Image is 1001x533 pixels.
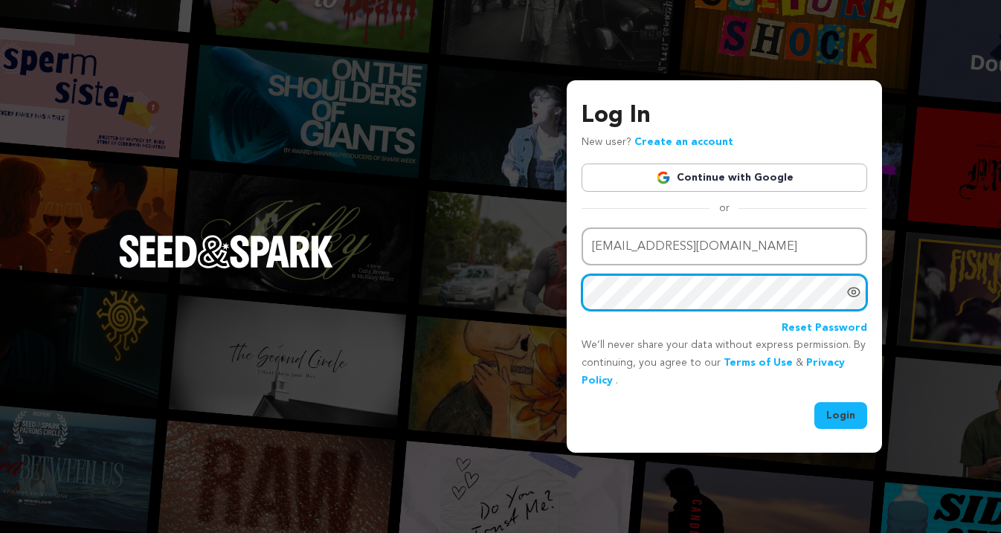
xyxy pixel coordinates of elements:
[582,358,845,386] a: Privacy Policy
[582,337,867,390] p: We’ll never share your data without express permission. By continuing, you agree to our & .
[582,134,733,152] p: New user?
[582,164,867,192] a: Continue with Google
[582,98,867,134] h3: Log In
[710,201,738,216] span: or
[724,358,793,368] a: Terms of Use
[846,285,861,300] a: Show password as plain text. Warning: this will display your password on the screen.
[119,235,333,297] a: Seed&Spark Homepage
[582,227,867,265] input: Email address
[814,402,867,429] button: Login
[656,170,671,185] img: Google logo
[634,137,733,147] a: Create an account
[119,235,333,268] img: Seed&Spark Logo
[782,320,867,337] a: Reset Password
